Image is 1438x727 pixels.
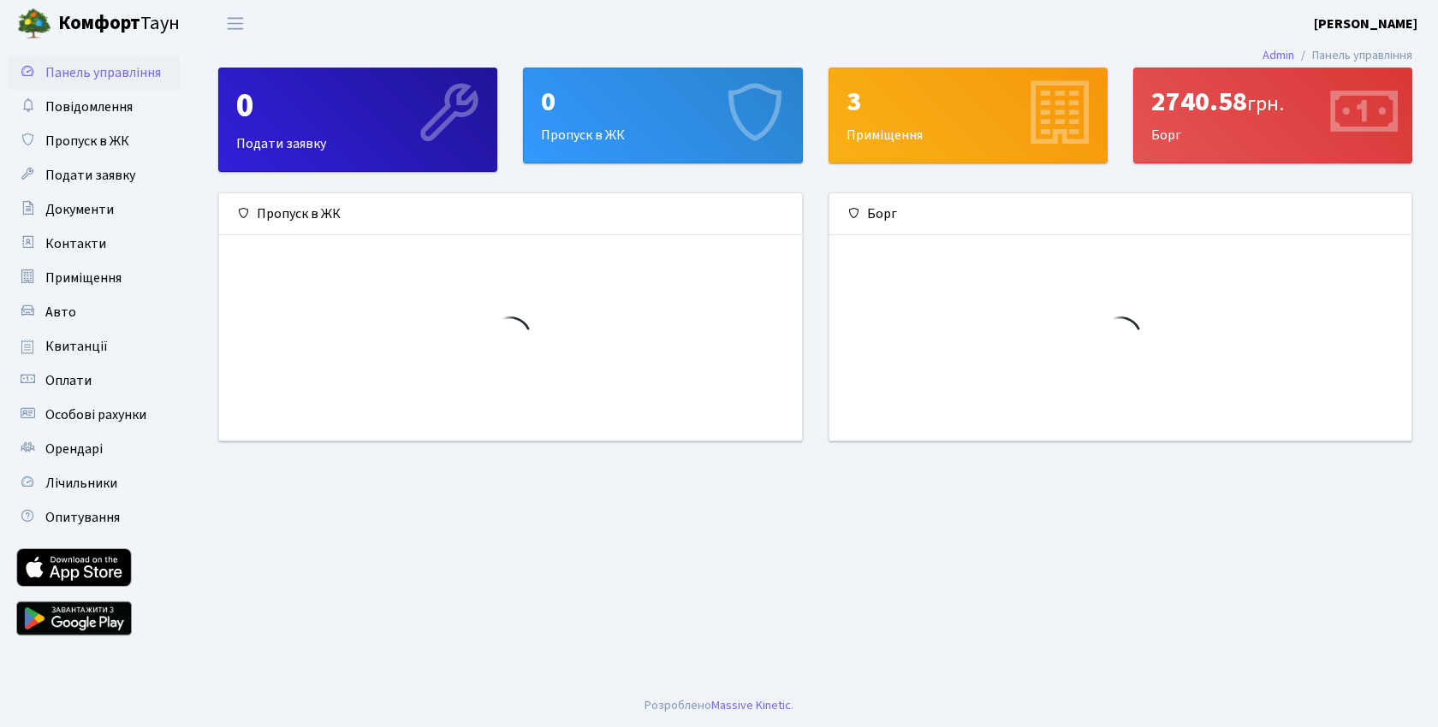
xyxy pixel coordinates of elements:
a: Оплати [9,363,180,398]
span: Таун [58,9,180,38]
div: 3 [847,86,1090,118]
div: Подати заявку [219,68,496,171]
a: Лічильники [9,466,180,500]
li: Панель управління [1294,46,1412,65]
a: Опитування [9,500,180,535]
nav: breadcrumb [1237,38,1438,74]
span: Квитанції [45,337,108,356]
a: Massive Kinetic [711,696,791,714]
a: Авто [9,295,180,329]
div: Борг [1134,68,1411,163]
b: Комфорт [58,9,140,37]
span: Документи [45,200,114,219]
span: Орендарі [45,440,103,458]
a: Приміщення [9,261,180,295]
div: Розроблено . [645,696,793,715]
span: грн. [1247,89,1284,119]
div: Пропуск в ЖК [219,193,802,235]
a: 0Пропуск в ЖК [523,68,802,163]
div: 0 [541,86,784,118]
a: 3Приміщення [829,68,1108,163]
a: Контакти [9,227,180,261]
span: Опитування [45,508,120,527]
b: [PERSON_NAME] [1314,15,1417,33]
a: Подати заявку [9,158,180,192]
span: Панель управління [45,63,161,82]
span: Контакти [45,234,106,253]
span: Приміщення [45,269,122,287]
a: Admin [1263,46,1294,64]
a: Документи [9,192,180,227]
span: Повідомлення [45,98,133,116]
a: Пропуск в ЖК [9,124,180,158]
span: Подати заявку [45,166,135,185]
div: 2740.58 [1151,86,1394,118]
div: Борг [829,193,1412,235]
span: Особові рахунки [45,405,146,424]
span: Оплати [45,371,92,390]
div: Приміщення [829,68,1107,163]
a: Квитанції [9,329,180,363]
a: Панель управління [9,56,180,90]
img: logo.png [17,7,51,41]
span: Пропуск в ЖК [45,132,129,151]
div: 0 [236,86,479,127]
span: Авто [45,303,76,322]
a: [PERSON_NAME] [1314,14,1417,34]
span: Лічильники [45,474,117,493]
div: Пропуск в ЖК [524,68,801,163]
a: 0Подати заявку [218,68,497,172]
a: Особові рахунки [9,398,180,432]
a: Орендарі [9,432,180,466]
a: Повідомлення [9,90,180,124]
button: Переключити навігацію [214,9,257,38]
